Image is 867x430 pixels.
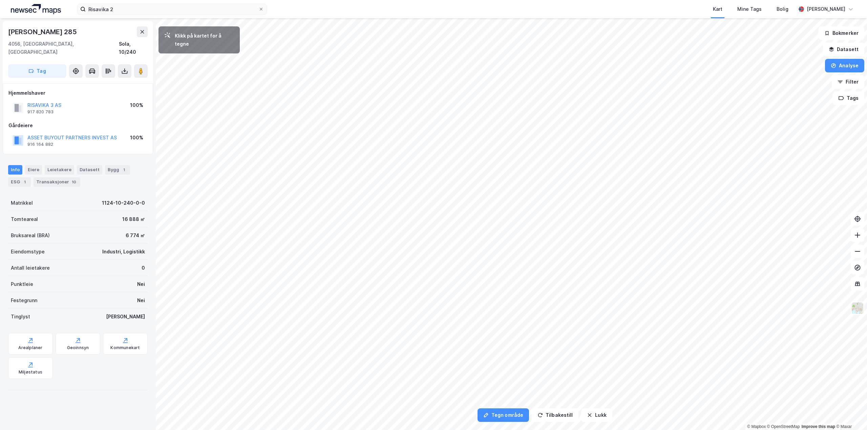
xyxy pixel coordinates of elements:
[110,345,140,350] div: Kommunekart
[137,296,145,304] div: Nei
[851,302,864,315] img: Z
[833,91,864,105] button: Tags
[19,369,42,375] div: Miljøstatus
[819,26,864,40] button: Bokmerker
[25,165,42,175] div: Eiere
[11,280,33,288] div: Punktleie
[8,89,147,97] div: Hjemmelshaver
[126,231,145,240] div: 6 774 ㎡
[105,165,130,175] div: Bygg
[832,75,864,89] button: Filter
[8,40,119,56] div: 4056, [GEOGRAPHIC_DATA], [GEOGRAPHIC_DATA]
[142,264,145,272] div: 0
[34,177,80,187] div: Transaksjoner
[121,166,127,173] div: 1
[833,398,867,430] iframe: Chat Widget
[8,177,31,187] div: ESG
[823,43,864,56] button: Datasett
[11,248,45,256] div: Eiendomstype
[130,134,143,142] div: 100%
[18,345,42,350] div: Arealplaner
[825,59,864,72] button: Analyse
[77,165,102,175] div: Datasett
[11,296,37,304] div: Festegrunn
[137,280,145,288] div: Nei
[833,398,867,430] div: Kontrollprogram for chat
[11,313,30,321] div: Tinglyst
[27,142,53,147] div: 916 164 882
[86,4,258,14] input: Søk på adresse, matrikkel, gårdeiere, leietakere eller personer
[8,165,22,175] div: Info
[122,215,145,223] div: 16 888 ㎡
[802,424,835,429] a: Improve this map
[45,165,74,175] div: Leietakere
[67,345,89,350] div: Geoinnsyn
[11,199,33,207] div: Matrikkel
[119,40,148,56] div: Sola, 10/240
[807,5,845,13] div: [PERSON_NAME]
[70,179,78,185] div: 10
[747,424,766,429] a: Mapbox
[27,109,54,115] div: 917 820 783
[713,5,722,13] div: Kart
[767,424,800,429] a: OpenStreetMap
[532,408,578,422] button: Tilbakestill
[106,313,145,321] div: [PERSON_NAME]
[175,32,234,48] div: Klikk på kartet for å tegne
[8,26,78,37] div: [PERSON_NAME] 285
[21,179,28,185] div: 1
[478,408,529,422] button: Tegn område
[581,408,612,422] button: Lukk
[8,121,147,130] div: Gårdeiere
[130,101,143,109] div: 100%
[11,264,50,272] div: Antall leietakere
[11,231,50,240] div: Bruksareal (BRA)
[777,5,788,13] div: Bolig
[11,4,61,14] img: logo.a4113a55bc3d86da70a041830d287a7e.svg
[8,64,66,78] button: Tag
[737,5,762,13] div: Mine Tags
[102,199,145,207] div: 1124-10-240-0-0
[102,248,145,256] div: Industri, Logistikk
[11,215,38,223] div: Tomteareal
